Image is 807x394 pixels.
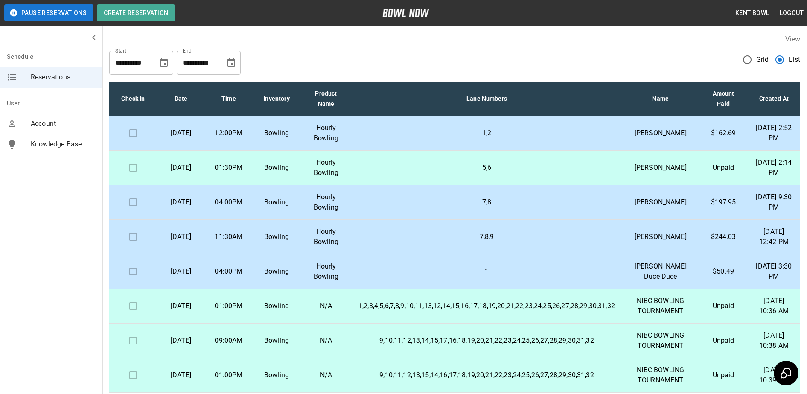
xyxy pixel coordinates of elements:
[259,370,294,380] p: Bowling
[706,336,741,346] p: Unpaid
[755,192,793,213] p: [DATE] 9:30 PM
[300,82,352,116] th: Product Name
[164,197,198,207] p: [DATE]
[629,197,693,207] p: [PERSON_NAME]
[259,301,294,311] p: Bowling
[382,9,429,17] img: logo
[352,82,622,116] th: Lane Numbers
[358,266,615,277] p: 1
[212,232,246,242] p: 11:30AM
[205,82,253,116] th: Time
[307,261,345,282] p: Hourly Bowling
[31,119,96,129] span: Account
[755,261,793,282] p: [DATE] 3:30 PM
[157,82,205,116] th: Date
[223,54,240,71] button: Choose date, selected date is Oct 26, 2025
[307,336,345,346] p: N/A
[755,330,793,351] p: [DATE] 10:38 AM
[629,365,693,385] p: NIBC BOWLING TOURNAMENT
[622,82,699,116] th: Name
[629,128,693,138] p: [PERSON_NAME]
[97,4,175,21] button: Create Reservation
[358,370,615,380] p: 9,10,11,12,13,15,14,16,17,18,19,20,21,22,23,24,25,26,27,28,29,30,31,32
[755,158,793,178] p: [DATE] 2:14 PM
[109,82,157,116] th: Check In
[629,232,693,242] p: [PERSON_NAME]
[776,5,807,21] button: Logout
[785,35,800,43] label: View
[307,227,345,247] p: Hourly Bowling
[307,158,345,178] p: Hourly Bowling
[629,163,693,173] p: [PERSON_NAME]
[706,370,741,380] p: Unpaid
[755,365,793,385] p: [DATE] 10:39 AM
[706,301,741,311] p: Unpaid
[358,301,615,311] p: 1,2,3,4,5,6,7,8,9,10,11,13,12,14,15,16,17,18,19,20,21,22,23,24,25,26,27,28,29,30,31,32
[706,197,741,207] p: $197.95
[259,128,294,138] p: Bowling
[253,82,300,116] th: Inventory
[164,163,198,173] p: [DATE]
[164,232,198,242] p: [DATE]
[706,266,741,277] p: $50.49
[755,227,793,247] p: [DATE] 12:42 PM
[259,336,294,346] p: Bowling
[629,261,693,282] p: [PERSON_NAME] Duce Duce
[164,266,198,277] p: [DATE]
[358,163,615,173] p: 5,6
[307,301,345,311] p: N/A
[164,336,198,346] p: [DATE]
[212,197,246,207] p: 04:00PM
[358,128,615,138] p: 1,2
[212,128,246,138] p: 12:00PM
[212,266,246,277] p: 04:00PM
[629,330,693,351] p: NIBC BOWLING TOURNAMENT
[212,301,246,311] p: 01:00PM
[755,296,793,316] p: [DATE] 10:36 AM
[307,192,345,213] p: Hourly Bowling
[259,163,294,173] p: Bowling
[358,197,615,207] p: 7,8
[756,55,769,65] span: Grid
[212,163,246,173] p: 01:30PM
[699,82,748,116] th: Amount Paid
[259,266,294,277] p: Bowling
[164,370,198,380] p: [DATE]
[755,123,793,143] p: [DATE] 2:52 PM
[358,336,615,346] p: 9,10,11,12,13,14,15,17,16,18,19,20,21,22,23,24,25,26,27,28,29,30,31,32
[789,55,800,65] span: List
[212,370,246,380] p: 01:00PM
[31,139,96,149] span: Knowledge Base
[164,301,198,311] p: [DATE]
[629,296,693,316] p: NIBC BOWLING TOURNAMENT
[259,197,294,207] p: Bowling
[706,163,741,173] p: Unpaid
[259,232,294,242] p: Bowling
[706,232,741,242] p: $244.03
[4,4,93,21] button: Pause Reservations
[155,54,172,71] button: Choose date, selected date is Sep 26, 2025
[358,232,615,242] p: 7,8,9
[164,128,198,138] p: [DATE]
[307,370,345,380] p: N/A
[212,336,246,346] p: 09:00AM
[732,5,773,21] button: Kent Bowl
[706,128,741,138] p: $162.69
[307,123,345,143] p: Hourly Bowling
[31,72,96,82] span: Reservations
[748,82,800,116] th: Created At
